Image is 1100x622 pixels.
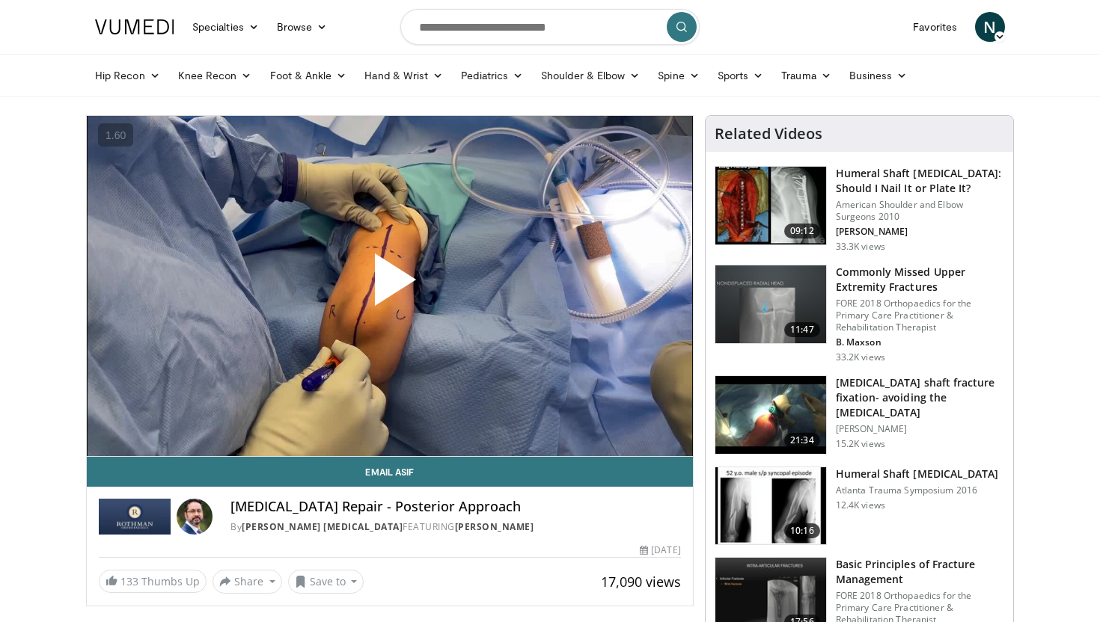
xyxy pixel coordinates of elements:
[649,61,708,90] a: Spine
[836,557,1004,587] h3: Basic Principles of Fracture Management
[784,433,820,448] span: 21:34
[86,61,169,90] a: Hip Recon
[715,467,826,545] img: 07b752e8-97b8-4335-b758-0a065a348e4e.150x105_q85_crop-smart_upscale.jpg
[261,61,356,90] a: Foot & Ankle
[836,199,1004,223] p: American Shoulder and Elbow Surgeons 2010
[255,212,525,359] button: Play Video
[455,520,534,533] a: [PERSON_NAME]
[836,226,1004,238] p: [PERSON_NAME]
[709,61,773,90] a: Sports
[836,166,1004,196] h3: Humeral Shaft [MEDICAL_DATA]: Should I Nail It or Plate It?
[715,376,826,454] img: 242296_0001_1.png.150x105_q85_crop-smart_upscale.jpg
[452,61,532,90] a: Pediatrics
[836,298,1004,333] p: FORE 2018 Orthopaedics for the Primary Care Practitioner & Rehabilitation Therapist
[784,523,820,538] span: 10:16
[87,457,693,487] a: Email Asif
[355,61,452,90] a: Hand & Wrist
[715,265,1004,363] a: 11:47 Commonly Missed Upper Extremity Fractures FORE 2018 Orthopaedics for the Primary Care Pract...
[836,499,885,511] p: 12.4K views
[836,466,999,481] h3: Humeral Shaft [MEDICAL_DATA]
[213,570,282,594] button: Share
[772,61,840,90] a: Trauma
[99,499,171,535] img: Rothman Hand Surgery
[784,322,820,337] span: 11:47
[601,573,681,591] span: 17,090 views
[836,265,1004,295] h3: Commonly Missed Upper Extremity Fractures
[532,61,649,90] a: Shoulder & Elbow
[400,9,700,45] input: Search topics, interventions
[715,375,1004,455] a: 21:34 [MEDICAL_DATA] shaft fracture fixation- avoiding the [MEDICAL_DATA] [PERSON_NAME] 15.2K views
[715,265,826,343] img: b2c65235-e098-4cd2-ab0f-914df5e3e270.150x105_q85_crop-smart_upscale.jpg
[784,224,820,238] span: 09:12
[836,375,1004,420] h3: [MEDICAL_DATA] shaft fracture fixation- avoiding the [MEDICAL_DATA]
[840,61,917,90] a: Business
[836,351,885,363] p: 33.2K views
[230,499,681,515] h4: [MEDICAL_DATA] Repair - Posterior Approach
[288,570,364,594] button: Save to
[640,544,680,557] div: [DATE]
[836,336,1004,348] p: B. Maxson
[836,438,885,450] p: 15.2K views
[715,466,1004,546] a: 10:16 Humeral Shaft [MEDICAL_DATA] Atlanta Trauma Symposium 2016 12.4K views
[169,61,261,90] a: Knee Recon
[99,570,207,593] a: 133 Thumbs Up
[230,520,681,534] div: By FEATURING
[87,116,693,457] video-js: Video Player
[836,241,885,253] p: 33.3K views
[836,423,1004,435] p: [PERSON_NAME]
[836,484,999,496] p: Atlanta Trauma Symposium 2016
[242,520,403,533] a: [PERSON_NAME] [MEDICAL_DATA]
[975,12,1005,42] a: N
[715,166,1004,253] a: 09:12 Humeral Shaft [MEDICAL_DATA]: Should I Nail It or Plate It? American Shoulder and Elbow Sur...
[183,12,268,42] a: Specialties
[715,167,826,244] img: sot_1.png.150x105_q85_crop-smart_upscale.jpg
[715,125,822,143] h4: Related Videos
[95,19,174,34] img: VuMedi Logo
[268,12,337,42] a: Browse
[904,12,966,42] a: Favorites
[120,574,138,588] span: 133
[177,499,213,535] img: Avatar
